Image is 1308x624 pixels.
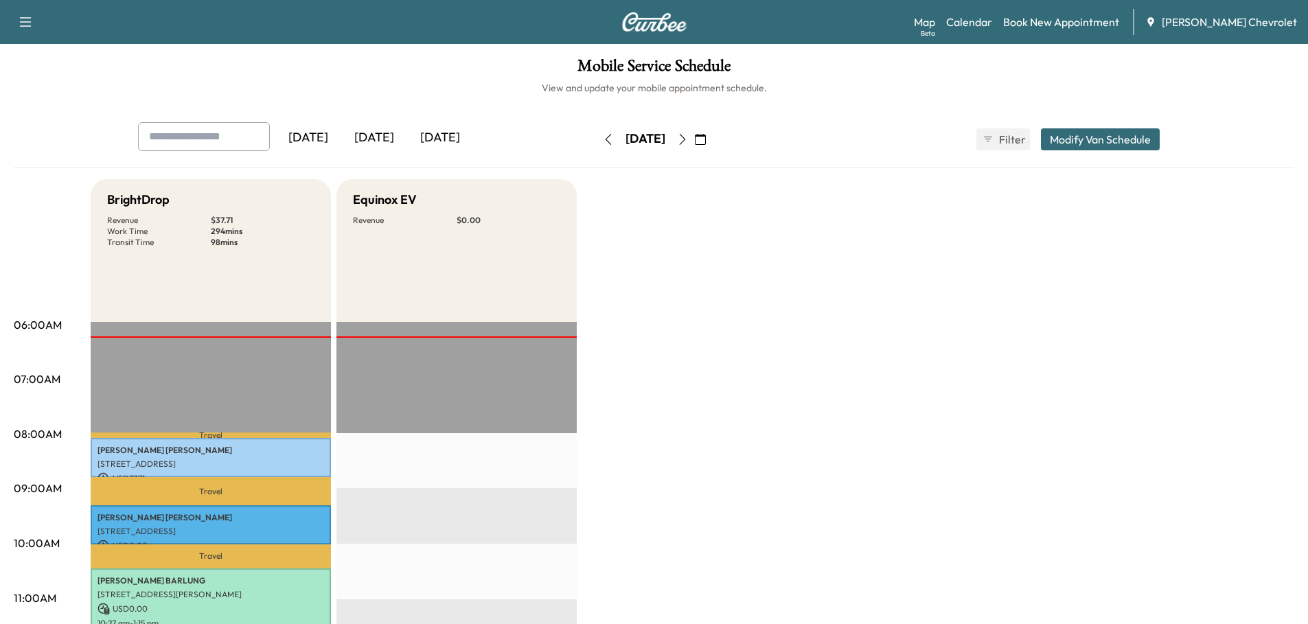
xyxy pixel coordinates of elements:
h6: View and update your mobile appointment schedule. [14,81,1294,95]
a: MapBeta [914,14,935,30]
p: Work Time [107,226,211,237]
p: Revenue [107,215,211,226]
p: [STREET_ADDRESS] [97,459,324,470]
a: Calendar [946,14,992,30]
div: Beta [921,28,935,38]
p: 10:00AM [14,535,60,551]
img: Curbee Logo [621,12,687,32]
p: 08:00AM [14,426,62,442]
p: [PERSON_NAME] [PERSON_NAME] [97,512,324,523]
p: Travel [91,432,331,438]
span: [PERSON_NAME] Chevrolet [1162,14,1297,30]
p: 09:00AM [14,480,62,496]
button: Filter [976,128,1030,150]
p: [PERSON_NAME] [PERSON_NAME] [97,445,324,456]
h5: BrightDrop [107,190,170,209]
p: $ 37.71 [211,215,314,226]
a: Book New Appointment [1003,14,1119,30]
button: Modify Van Schedule [1041,128,1160,150]
p: Revenue [353,215,457,226]
p: $ 0.00 [457,215,560,226]
p: USD 0.00 [97,540,324,552]
p: Transit Time [107,237,211,248]
p: 06:00AM [14,316,62,333]
div: [DATE] [341,122,407,154]
div: [DATE] [407,122,473,154]
p: 11:00AM [14,590,56,606]
p: 07:00AM [14,371,60,387]
p: [STREET_ADDRESS][PERSON_NAME] [97,589,324,600]
p: [PERSON_NAME] BARLUNG [97,575,324,586]
p: USD 37.71 [97,472,324,485]
h5: Equinox EV [353,190,417,209]
span: Filter [999,131,1024,148]
p: Travel [91,477,331,506]
p: 98 mins [211,237,314,248]
div: [DATE] [275,122,341,154]
p: 294 mins [211,226,314,237]
p: Travel [91,544,331,568]
div: [DATE] [626,130,665,148]
p: [STREET_ADDRESS] [97,526,324,537]
p: USD 0.00 [97,603,324,615]
h1: Mobile Service Schedule [14,58,1294,81]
